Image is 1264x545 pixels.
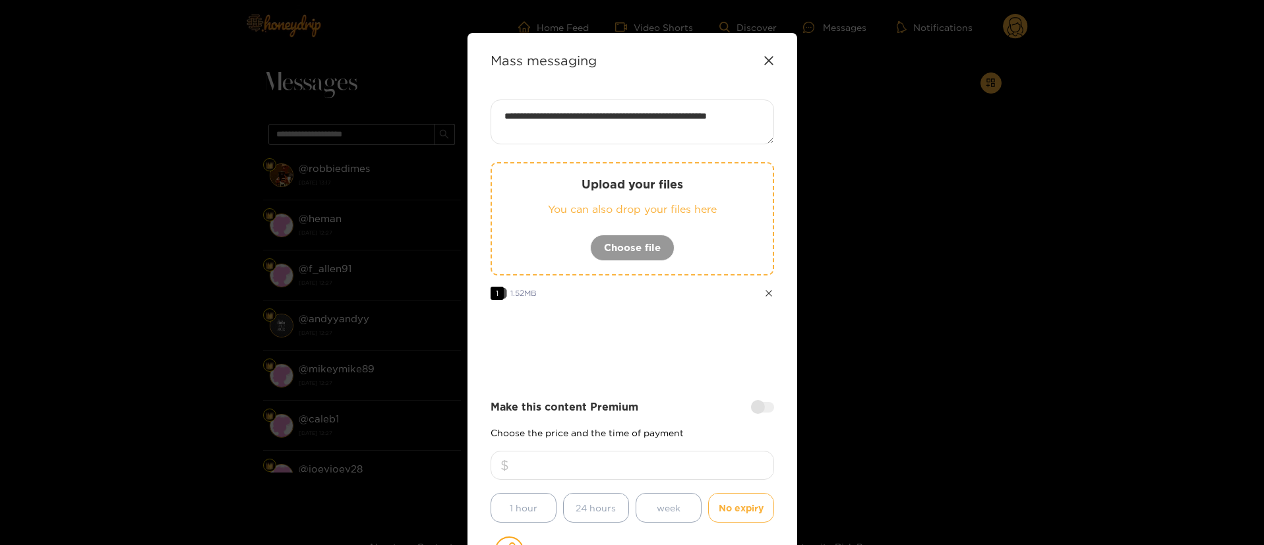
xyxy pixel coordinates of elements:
strong: Mass messaging [491,53,597,68]
span: No expiry [719,500,764,515]
span: 1 [491,287,504,300]
button: 24 hours [563,493,629,523]
p: Upload your files [518,177,746,192]
p: Choose the price and the time of payment [491,428,774,438]
p: You can also drop your files here [518,202,746,217]
span: 1 hour [510,500,537,515]
button: 1 hour [491,493,557,523]
button: week [636,493,702,523]
strong: Make this content Premium [491,399,638,415]
span: 24 hours [576,500,616,515]
button: No expiry [708,493,774,523]
span: 1.52 MB [510,289,537,297]
span: week [657,500,680,515]
button: Choose file [590,235,675,261]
